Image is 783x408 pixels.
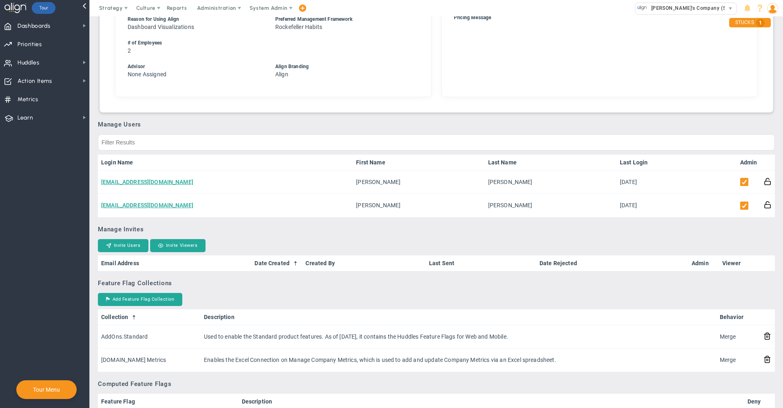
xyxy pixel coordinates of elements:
[488,159,613,166] a: Last Name
[18,18,51,35] span: Dashboards
[128,47,131,54] span: 2
[763,332,771,340] button: Remove Collection
[353,194,484,217] td: [PERSON_NAME]
[201,348,717,372] td: Enables the Excel Connection on Manage Company Metrics, which is used to add and update Company M...
[150,239,206,252] button: Invite Viewers
[128,63,260,71] div: Advisor
[101,159,349,166] a: Login Name
[101,260,248,266] a: Email Address
[722,260,756,266] a: Viewer
[31,386,62,393] button: Tour Menu
[725,3,737,14] span: select
[99,5,123,11] span: Strategy
[98,380,775,388] h3: Computed Feature Flags
[201,325,717,348] td: Used to enable the Standard product features. As of [DATE], it contains the Huddles Feature Flags...
[18,54,40,71] span: Huddles
[764,177,772,186] button: Reset Password
[454,14,734,22] div: Pricing Message
[128,16,260,23] div: Reason for Using Align
[18,109,33,126] span: Learn
[756,19,765,27] span: 1
[429,260,533,266] a: Last Sent
[18,91,38,108] span: Metrics
[720,314,757,320] a: Behavior
[717,348,760,372] td: Merge
[101,314,197,320] a: Collection
[18,73,52,90] span: Action Items
[275,71,288,78] span: Align
[128,71,166,78] span: None Assigned
[717,325,760,348] td: Merge
[98,226,775,233] h3: Manage Invites
[128,24,194,30] span: Dashboard Visualizations
[250,5,288,11] span: System Admin
[101,202,193,208] a: [EMAIL_ADDRESS][DOMAIN_NAME]
[647,3,746,13] span: [PERSON_NAME]'s Company (Sandbox)
[763,355,771,364] button: Remove Collection
[767,3,778,14] img: 48978.Person.photo
[98,134,775,151] input: Filter Results
[740,159,757,166] a: Admin
[637,3,647,13] img: 33318.Company.photo
[254,260,299,266] a: Date Created
[136,5,155,11] span: Culture
[353,171,484,194] td: [PERSON_NAME]
[98,279,775,287] h3: Feature Flag Collections
[98,293,182,306] button: Add Feature Flag Collection
[275,16,408,23] div: Preferred Management Framework
[617,194,661,217] td: [DATE]
[101,179,193,185] a: [EMAIL_ADDRESS][DOMAIN_NAME]
[485,171,617,194] td: [PERSON_NAME]
[620,159,658,166] a: Last Login
[98,348,201,372] td: [DOMAIN_NAME] Metrics
[98,325,201,348] td: AddOns.Standard
[485,194,617,217] td: [PERSON_NAME]
[729,18,771,27] div: STUCKS
[540,260,685,266] a: Date Rejected
[275,63,408,71] div: Align Branding
[98,121,775,128] h3: Manage Users
[128,39,408,47] div: # of Employees
[356,159,481,166] a: First Name
[305,260,422,266] a: Created By
[18,36,42,53] span: Priorities
[204,314,713,320] a: Description
[764,200,772,209] button: Reset Password
[98,239,148,252] button: Invite Users
[617,171,661,194] td: [DATE]
[275,24,322,30] span: Rockefeller Habits
[692,260,716,266] a: Admin
[197,5,236,11] span: Administration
